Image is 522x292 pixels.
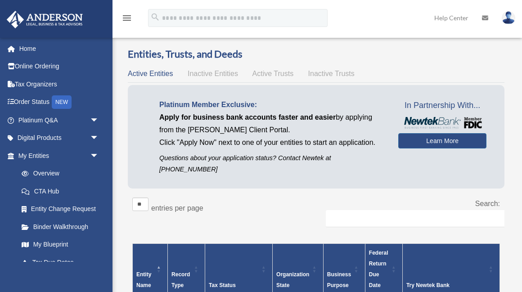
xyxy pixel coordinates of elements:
[398,133,486,148] a: Learn More
[209,282,236,288] span: Tax Status
[475,200,500,207] label: Search:
[252,70,294,77] span: Active Trusts
[159,111,385,136] p: by applying from the [PERSON_NAME] Client Portal.
[171,271,190,288] span: Record Type
[369,250,388,288] span: Federal Return Due Date
[128,70,173,77] span: Active Entities
[327,271,351,288] span: Business Purpose
[6,93,112,112] a: Order StatusNEW
[159,113,336,121] span: Apply for business bank accounts faster and easier
[13,218,108,236] a: Binder Walkthrough
[13,253,108,271] a: Tax Due Dates
[6,40,112,58] a: Home
[90,129,108,148] span: arrow_drop_down
[308,70,355,77] span: Inactive Trusts
[6,58,112,76] a: Online Ordering
[150,12,160,22] i: search
[13,200,108,218] a: Entity Change Request
[188,70,238,77] span: Inactive Entities
[151,204,203,212] label: entries per page
[502,11,515,24] img: User Pic
[90,111,108,130] span: arrow_drop_down
[403,117,482,129] img: NewtekBankLogoSM.png
[6,147,108,165] a: My Entitiesarrow_drop_down
[6,129,112,147] a: Digital Productsarrow_drop_down
[13,165,103,183] a: Overview
[6,111,112,129] a: Platinum Q&Aarrow_drop_down
[121,13,132,23] i: menu
[52,95,72,109] div: NEW
[159,136,385,149] p: Click "Apply Now" next to one of your entities to start an application.
[276,271,309,288] span: Organization State
[159,153,385,175] p: Questions about your application status? Contact Newtek at [PHONE_NUMBER]
[6,75,112,93] a: Tax Organizers
[121,16,132,23] a: menu
[406,280,486,291] div: Try Newtek Bank
[90,147,108,165] span: arrow_drop_down
[13,182,108,200] a: CTA Hub
[398,99,486,113] span: In Partnership With...
[136,271,151,288] span: Entity Name
[128,47,504,61] h3: Entities, Trusts, and Deeds
[13,236,108,254] a: My Blueprint
[4,11,85,28] img: Anderson Advisors Platinum Portal
[159,99,385,111] p: Platinum Member Exclusive:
